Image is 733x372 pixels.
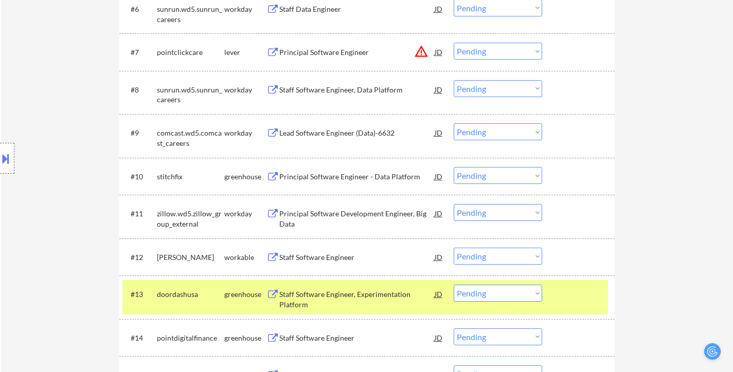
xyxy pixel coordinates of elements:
[434,123,444,142] div: JD
[434,80,444,99] div: JD
[157,85,224,105] div: sunrun.wd5.sunrun_careers
[131,289,149,300] div: #13
[434,328,444,347] div: JD
[157,4,224,24] div: sunrun.wd5.sunrun_careers
[279,209,435,229] div: Principal Software Development Engineer, Big Data
[157,333,224,343] div: pointdigitalfinance
[157,209,224,229] div: zillow.wd5.zillow_group_external
[224,289,266,300] div: greenhouse
[434,43,444,61] div: JD
[131,333,149,343] div: #14
[224,209,266,219] div: workday
[434,248,444,266] div: JD
[434,167,444,185] div: JD
[279,4,435,14] div: Staff Data Engineer
[224,4,266,14] div: workday
[157,172,224,182] div: stitchfix
[157,252,224,263] div: [PERSON_NAME]
[279,128,435,138] div: Lead Software Engineer (Data)-6632
[434,285,444,303] div: JD
[279,289,435,309] div: Staff Software Engineer, Experimentation Platform
[131,47,149,58] div: #7
[224,47,266,58] div: lever
[224,252,266,263] div: workable
[279,333,435,343] div: Staff Software Engineer
[279,85,435,95] div: Staff Software Engineer, Data Platform
[279,172,435,182] div: Principal Software Engineer - Data Platform
[157,47,224,58] div: pointclickcare
[224,333,266,343] div: greenhouse
[131,252,149,263] div: #12
[279,47,435,58] div: Principal Software Engineer
[414,44,428,59] button: warning_amber
[224,85,266,95] div: workday
[279,252,435,263] div: Staff Software Engineer
[157,128,224,148] div: comcast.wd5.comcast_careers
[224,128,266,138] div: workday
[131,4,149,14] div: #6
[434,204,444,222] div: JD
[157,289,224,300] div: doordashusa
[224,172,266,182] div: greenhouse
